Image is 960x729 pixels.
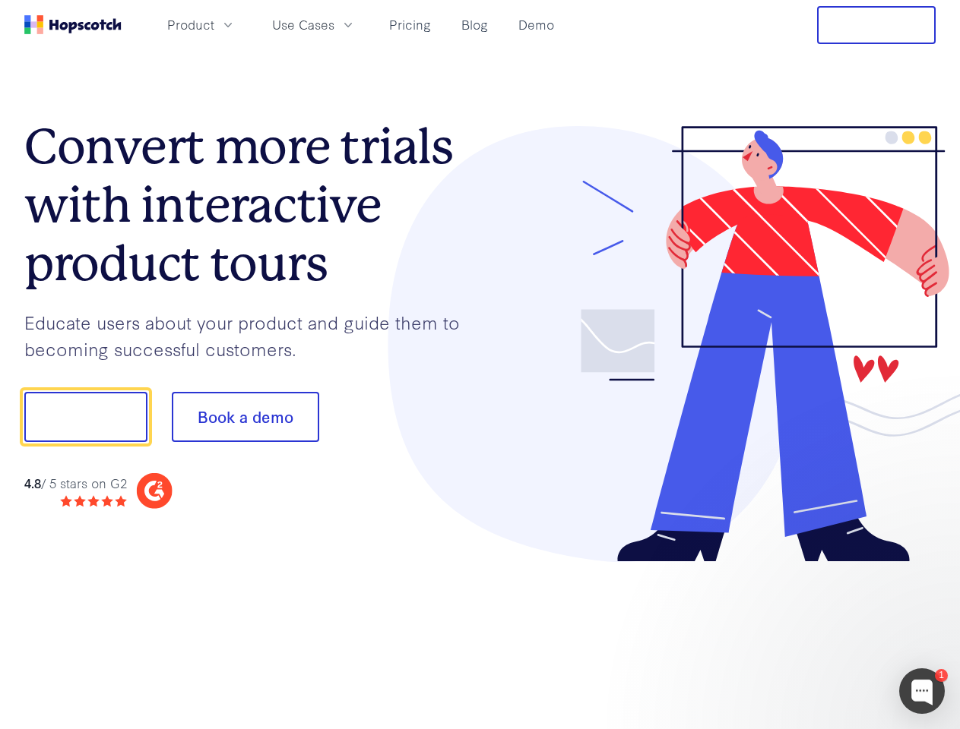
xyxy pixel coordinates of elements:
a: Demo [512,12,560,37]
span: Use Cases [272,15,334,34]
div: / 5 stars on G2 [24,474,127,493]
p: Educate users about your product and guide them to becoming successful customers. [24,309,480,361]
strong: 4.8 [24,474,41,491]
div: 1 [935,669,948,682]
h1: Convert more trials with interactive product tours [24,118,480,292]
button: Show me! [24,392,147,442]
button: Book a demo [172,392,319,442]
span: Product [167,15,214,34]
button: Free Trial [817,6,936,44]
a: Pricing [383,12,437,37]
button: Product [158,12,245,37]
button: Use Cases [263,12,365,37]
a: Blog [455,12,494,37]
a: Home [24,15,122,34]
